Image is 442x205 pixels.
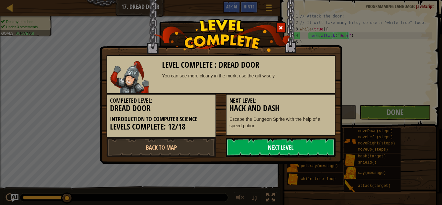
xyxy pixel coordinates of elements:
h3: Dread Door [110,104,213,113]
h3: Hack and Dash [229,104,332,113]
p: Escape the Dungeon Sprite with the help of a speed potion. [229,116,332,129]
h3: Level Complete : Dread Door [162,61,332,69]
h5: Introduction to Computer Science [110,116,213,122]
img: samurai.png [110,61,149,93]
h5: Next Level: [229,97,332,104]
h3: Levels Complete: 12/18 [110,122,213,131]
div: You can see more clearly in the murk; use the gift wisely. [162,73,332,79]
a: Next Level [226,138,336,157]
img: level_complete.png [152,19,291,52]
h5: Completed Level: [110,97,213,104]
a: Back to Map [106,138,216,157]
